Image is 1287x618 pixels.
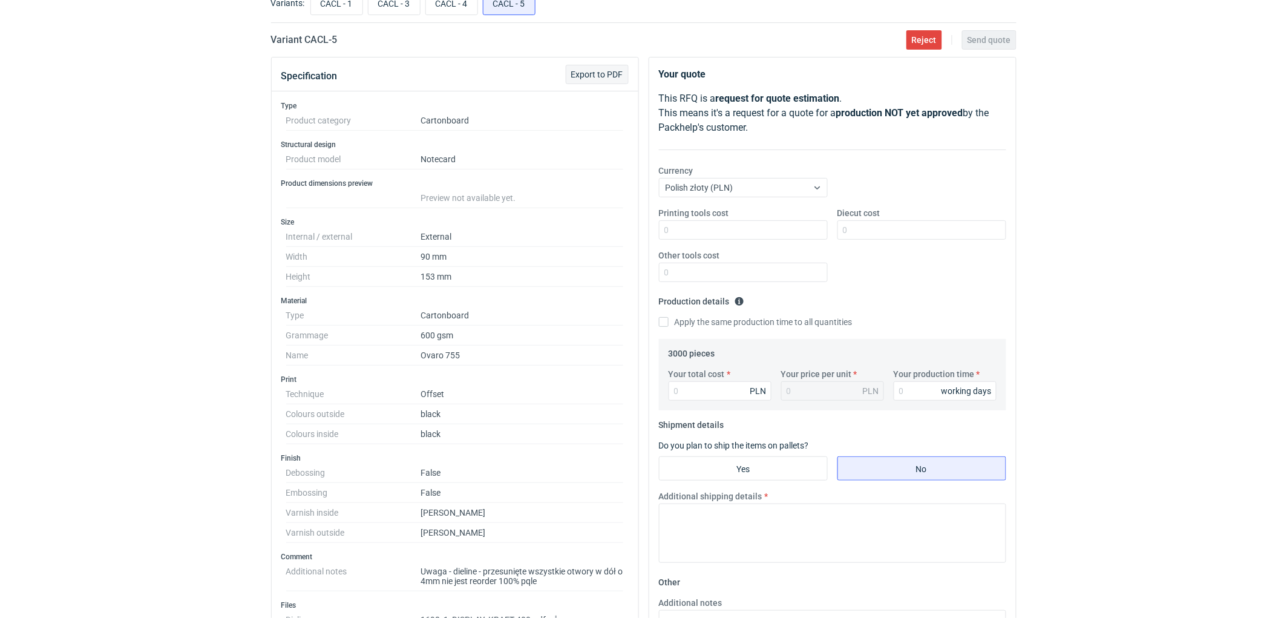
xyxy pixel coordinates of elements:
label: Your total cost [669,368,725,380]
dd: False [421,483,624,503]
span: Send quote [968,36,1011,44]
label: No [837,456,1006,481]
h3: Comment [281,552,629,562]
dt: Grammage [286,326,421,346]
label: Apply the same production time to all quantities [659,316,853,328]
button: Reject [906,30,942,50]
dd: black [421,404,624,424]
p: This RFQ is a . This means it's a request for a quote for a by the Packhelp's customer. [659,91,1006,135]
dd: [PERSON_NAME] [421,503,624,523]
dd: Offset [421,384,624,404]
dd: Uwaga - dieline - przesunięte wszystkie otwory w dół o 4mm nie jest reorder 100% pqle [421,562,624,591]
label: Do you plan to ship the items on pallets? [659,441,809,450]
dt: Width [286,247,421,267]
legend: Shipment details [659,415,724,430]
h3: Product dimensions preview [281,179,629,188]
dd: 90 mm [421,247,624,267]
button: Specification [281,62,338,91]
dt: Technique [286,384,421,404]
dt: Additional notes [286,562,421,591]
dd: Ovaro 755 [421,346,624,366]
strong: Your quote [659,68,706,80]
strong: request for quote estimation [716,93,840,104]
dd: Cartonboard [421,306,624,326]
dd: False [421,463,624,483]
h2: Variant CACL - 5 [271,33,338,47]
h3: Print [281,375,629,384]
span: Preview not available yet. [421,193,516,203]
input: 0 [894,381,997,401]
input: 0 [837,220,1006,240]
label: Other tools cost [659,249,720,261]
label: Additional shipping details [659,490,762,502]
span: Export to PDF [571,70,623,79]
legend: Production details [659,292,744,306]
dd: Notecard [421,150,624,169]
dt: Varnish outside [286,523,421,543]
label: Your production time [894,368,975,380]
dt: Colours inside [286,424,421,444]
dt: Embossing [286,483,421,503]
dd: 153 mm [421,267,624,287]
label: Currency [659,165,693,177]
h3: Size [281,217,629,227]
dt: Height [286,267,421,287]
button: Send quote [962,30,1017,50]
dd: External [421,227,624,247]
span: Reject [912,36,937,44]
dt: Internal / external [286,227,421,247]
h3: Type [281,101,629,111]
legend: Other [659,573,681,587]
h3: Files [281,600,629,610]
dt: Type [286,306,421,326]
div: working days [942,385,992,397]
h3: Finish [281,453,629,463]
label: Additional notes [659,597,722,609]
button: Export to PDF [566,65,629,84]
label: Diecut cost [837,207,880,219]
dt: Debossing [286,463,421,483]
dd: 600 gsm [421,326,624,346]
dt: Product category [286,111,421,131]
dd: black [421,424,624,444]
div: PLN [750,385,767,397]
input: 0 [659,263,828,282]
label: Printing tools cost [659,207,729,219]
input: 0 [659,220,828,240]
dt: Product model [286,150,421,169]
label: Yes [659,456,828,481]
label: Your price per unit [781,368,852,380]
input: 0 [669,381,771,401]
div: PLN [863,385,879,397]
h3: Material [281,296,629,306]
dd: Cartonboard [421,111,624,131]
dt: Varnish inside [286,503,421,523]
dd: [PERSON_NAME] [421,523,624,543]
dt: Colours outside [286,404,421,424]
strong: production NOT yet approved [836,107,963,119]
legend: 3000 pieces [669,344,715,358]
span: Polish złoty (PLN) [666,183,733,192]
dt: Name [286,346,421,366]
h3: Structural design [281,140,629,150]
